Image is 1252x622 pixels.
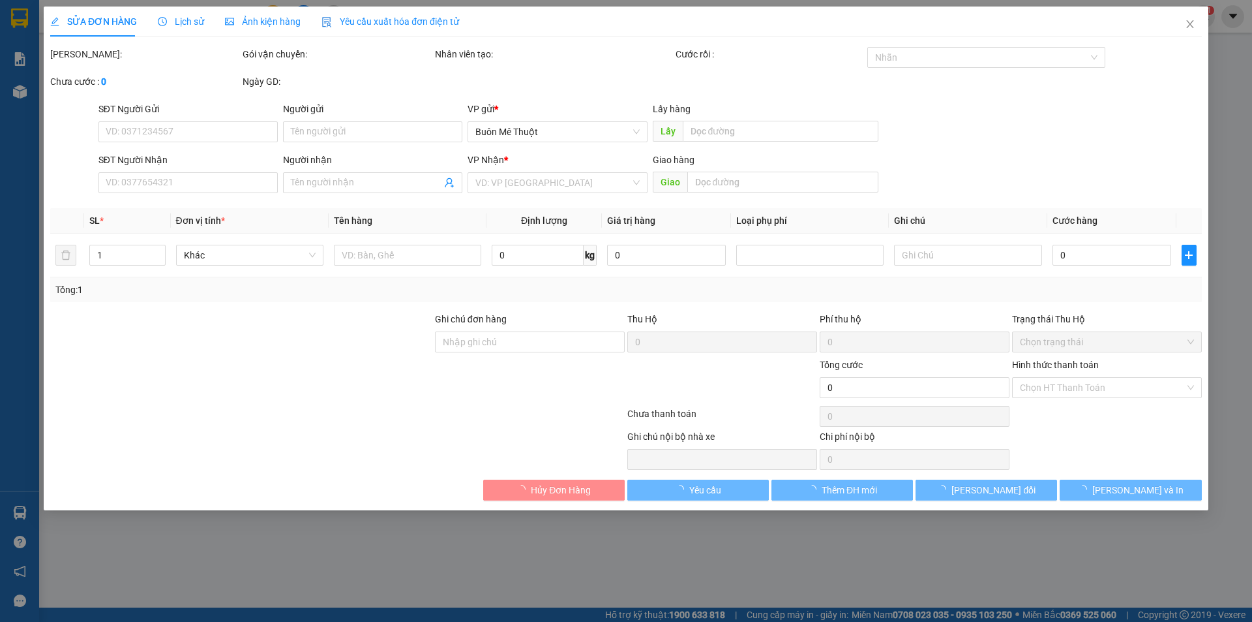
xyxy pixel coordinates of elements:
[1052,215,1097,226] span: Cước hàng
[321,16,459,27] span: Yêu cầu xuất hóa đơn điện tử
[225,16,301,27] span: Ảnh kiện hàng
[321,17,332,27] img: icon
[627,314,657,324] span: Thu Hộ
[158,16,204,27] span: Lịch sử
[483,480,625,501] button: Hủy Đơn Hàng
[1078,485,1092,494] span: loading
[7,7,189,77] li: [GEOGRAPHIC_DATA]
[158,17,167,26] span: clock-circle
[531,483,591,497] span: Hủy Đơn Hàng
[7,7,52,52] img: logo.jpg
[283,153,462,167] div: Người nhận
[50,16,137,27] span: SỬA ĐƠN HÀNG
[435,332,625,352] input: Ghi chú đơn hàng
[1060,480,1202,501] button: [PERSON_NAME] và In
[820,312,1009,332] div: Phí thu hộ
[435,314,507,324] label: Ghi chú đơn hàng
[50,47,240,61] div: [PERSON_NAME]:
[653,104,691,114] span: Lấy hàng
[101,76,106,87] b: 0
[895,245,1042,266] input: Ghi Chú
[468,102,648,116] div: VP gửi
[676,47,865,61] div: Cước rồi :
[476,122,640,142] span: Buôn Mê Thuột
[1020,332,1194,352] span: Chọn trạng thái
[731,208,889,234] th: Loại phụ phí
[822,483,877,497] span: Thêm ĐH mới
[1182,250,1195,260] span: plus
[1012,312,1202,326] div: Trạng thái Thu Hộ
[952,483,1036,497] span: [PERSON_NAME] đổi
[445,178,455,188] span: user-add
[176,215,225,226] span: Đơn vị tính
[938,485,952,494] span: loading
[1012,360,1099,370] label: Hình thức thanh toán
[607,215,655,226] span: Giá trị hàng
[1172,7,1208,43] button: Close
[98,153,278,167] div: SĐT Người Nhận
[50,74,240,89] div: Chưa cước :
[584,245,597,266] span: kg
[7,92,90,106] li: VP Buôn Mê Thuột
[243,47,432,61] div: Gói vận chuyển:
[90,92,173,135] li: VP [GEOGRAPHIC_DATA] (Hàng)
[627,480,769,501] button: Yêu cầu
[675,485,689,494] span: loading
[334,245,481,266] input: VD: Bàn, Ghế
[55,283,483,297] div: Tổng: 1
[184,245,316,265] span: Khác
[334,215,372,226] span: Tên hàng
[435,47,673,61] div: Nhân viên tạo:
[889,208,1047,234] th: Ghi chú
[653,121,683,142] span: Lấy
[516,485,531,494] span: loading
[98,102,278,116] div: SĐT Người Gửi
[653,172,687,193] span: Giao
[807,485,822,494] span: loading
[627,429,817,449] div: Ghi chú nội bộ nhà xe
[90,215,100,226] span: SL
[283,102,462,116] div: Người gửi
[689,483,721,497] span: Yêu cầu
[771,480,913,501] button: Thêm ĐH mới
[820,429,1009,449] div: Chi phí nội bộ
[1092,483,1184,497] span: [PERSON_NAME] và In
[916,480,1057,501] button: [PERSON_NAME] đổi
[626,407,818,429] div: Chưa thanh toán
[225,17,234,26] span: picture
[820,360,863,370] span: Tổng cước
[50,17,59,26] span: edit
[683,121,878,142] input: Dọc đường
[243,74,432,89] div: Ngày GD:
[1185,19,1195,29] span: close
[653,155,694,165] span: Giao hàng
[468,155,505,165] span: VP Nhận
[1182,245,1196,266] button: plus
[55,245,76,266] button: delete
[521,215,567,226] span: Định lượng
[687,172,878,193] input: Dọc đường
